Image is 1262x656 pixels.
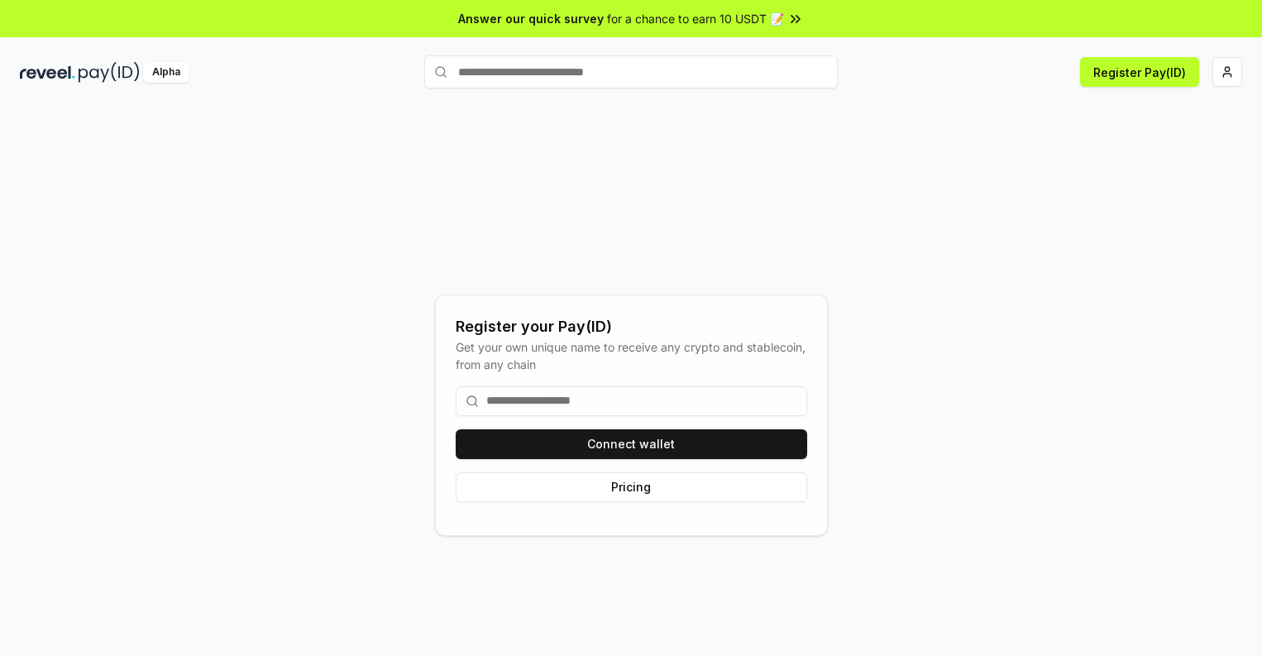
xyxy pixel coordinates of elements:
button: Register Pay(ID) [1080,57,1199,87]
button: Connect wallet [456,429,807,459]
div: Get your own unique name to receive any crypto and stablecoin, from any chain [456,338,807,373]
div: Alpha [143,62,189,83]
span: for a chance to earn 10 USDT 📝 [607,10,784,27]
img: pay_id [79,62,140,83]
img: reveel_dark [20,62,75,83]
div: Register your Pay(ID) [456,315,807,338]
span: Answer our quick survey [458,10,604,27]
button: Pricing [456,472,807,502]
